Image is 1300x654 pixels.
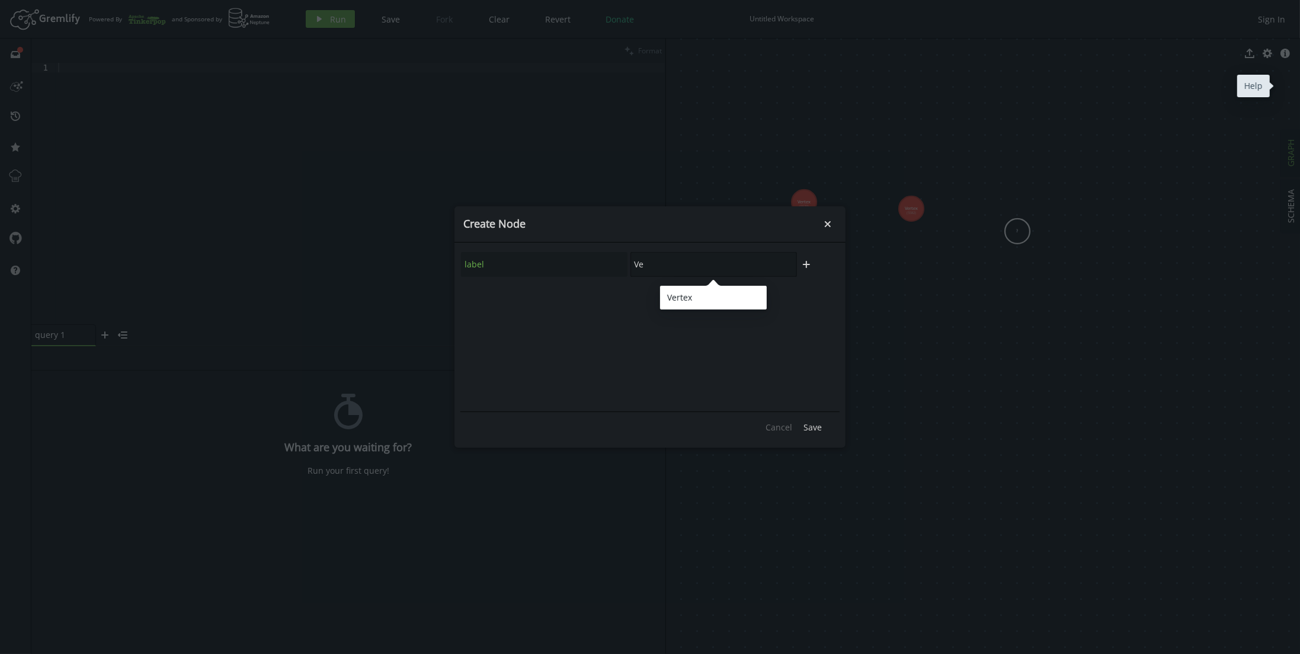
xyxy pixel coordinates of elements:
input: Property Value [630,252,797,277]
span: Cancel [766,422,792,433]
div: Vertex [667,292,760,304]
h4: Create Node [463,217,819,231]
button: Cancel [760,418,798,436]
div: Help [1237,75,1270,97]
button: Close [819,215,837,233]
span: Save [803,422,822,433]
button: Save [798,418,828,436]
input: Property Name [461,252,627,277]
